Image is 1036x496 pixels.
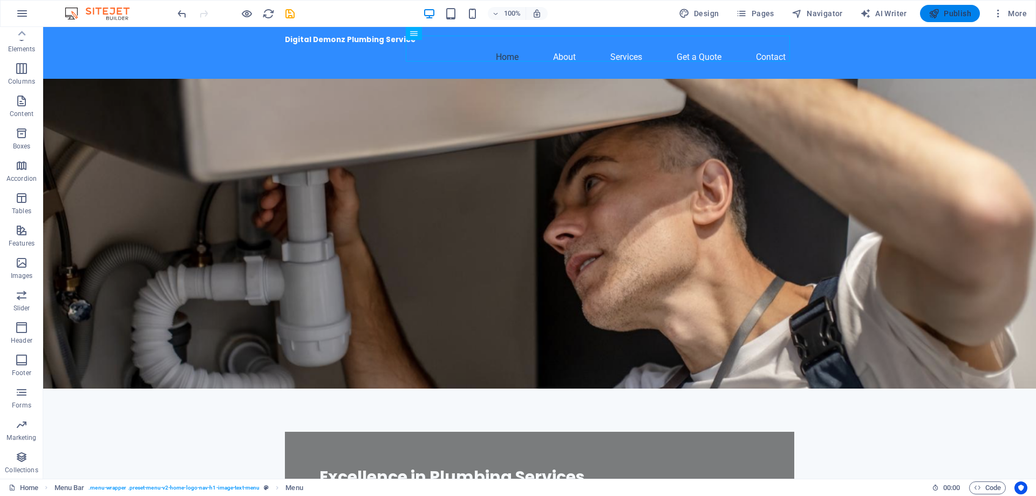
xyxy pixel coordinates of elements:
[504,7,521,20] h6: 100%
[792,8,843,19] span: Navigator
[679,8,719,19] span: Design
[932,481,960,494] h6: Session time
[11,271,33,280] p: Images
[262,7,275,20] button: reload
[11,336,32,345] p: Header
[175,7,188,20] button: undo
[54,481,303,494] nav: breadcrumb
[993,8,1027,19] span: More
[240,7,253,20] button: Click here to leave preview mode and continue editing
[12,369,31,377] p: Footer
[10,110,33,118] p: Content
[13,142,31,151] p: Boxes
[736,8,774,19] span: Pages
[13,304,30,312] p: Slider
[176,8,188,20] i: Undo: Delete elements (Ctrl+Z)
[88,481,260,494] span: . menu-wrapper .preset-menu-v2-home-logo-nav-h1-image-text-menu
[1014,481,1027,494] button: Usercentrics
[62,7,143,20] img: Editor Logo
[285,481,303,494] span: Click to select. Double-click to edit
[262,8,275,20] i: Reload page
[8,77,35,86] p: Columns
[989,5,1031,22] button: More
[674,5,724,22] button: Design
[12,401,31,410] p: Forms
[969,481,1006,494] button: Code
[284,8,296,20] i: Save (Ctrl+S)
[5,466,38,474] p: Collections
[9,481,38,494] a: Click to cancel selection. Double-click to open Pages
[12,207,31,215] p: Tables
[532,9,542,18] i: On resize automatically adjust zoom level to fit chosen device.
[951,484,952,492] span: :
[488,7,526,20] button: 100%
[943,481,960,494] span: 00 00
[264,485,269,491] i: This element is a customizable preset
[856,5,911,22] button: AI Writer
[860,8,907,19] span: AI Writer
[9,239,35,248] p: Features
[6,174,37,183] p: Accordion
[732,5,778,22] button: Pages
[974,481,1001,494] span: Code
[54,481,85,494] span: Click to select. Double-click to edit
[929,8,971,19] span: Publish
[8,45,36,53] p: Elements
[6,433,36,442] p: Marketing
[283,7,296,20] button: save
[787,5,847,22] button: Navigator
[920,5,980,22] button: Publish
